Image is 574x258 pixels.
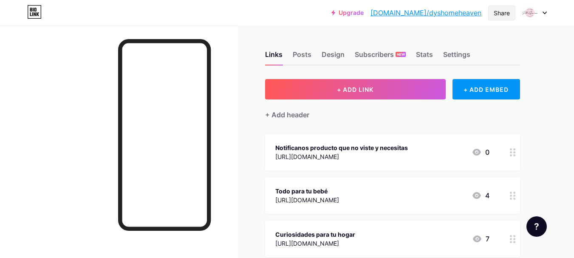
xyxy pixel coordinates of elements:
div: Settings [443,49,470,65]
img: Dennis Leiva [522,5,538,21]
div: + Add header [265,110,309,120]
span: + ADD LINK [337,86,373,93]
div: + ADD EMBED [452,79,520,99]
div: Todo para tu bebé [275,187,339,196]
div: [URL][DOMAIN_NAME] [275,239,355,248]
div: 4 [472,190,489,201]
span: NEW [397,52,405,57]
div: 7 [472,234,489,244]
div: [URL][DOMAIN_NAME] [275,196,339,204]
button: + ADD LINK [265,79,446,99]
a: [DOMAIN_NAME]/dyshomeheaven [370,8,481,18]
div: Links [265,49,283,65]
div: Share [494,9,510,17]
div: Curiosidades para tu hogar [275,230,355,239]
div: Subscribers [355,49,406,65]
div: Notificanos producto que no viste y necesitas [275,143,408,152]
div: Stats [416,49,433,65]
div: Posts [293,49,311,65]
div: Design [322,49,345,65]
a: Upgrade [331,9,364,16]
div: 0 [472,147,489,157]
div: [URL][DOMAIN_NAME] [275,152,408,161]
